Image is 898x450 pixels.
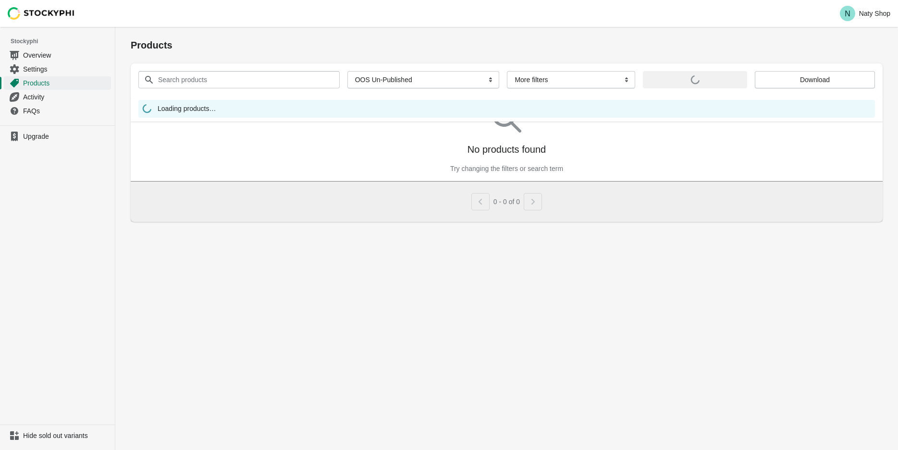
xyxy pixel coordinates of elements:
span: Hide sold out variants [23,431,109,440]
span: Upgrade [23,132,109,141]
p: No products found [467,143,546,156]
span: Stockyphi [11,36,115,46]
span: Overview [23,50,109,60]
img: Stockyphi [8,7,75,20]
span: Download [800,76,830,84]
a: Settings [4,62,111,76]
input: Search products [158,71,322,88]
a: FAQs [4,104,111,118]
span: Settings [23,64,109,74]
h1: Products [131,38,883,52]
span: 0 - 0 of 0 [493,198,520,206]
button: Avatar with initials NNaty Shop [836,4,894,23]
span: FAQs [23,106,109,116]
a: Upgrade [4,130,111,143]
span: Avatar with initials N [840,6,855,21]
span: Products [23,78,109,88]
span: Activity [23,92,109,102]
a: Products [4,76,111,90]
text: N [845,10,850,18]
span: Loading products… [158,104,216,116]
p: Naty Shop [859,10,890,17]
button: Download [755,71,875,88]
p: Try changing the filters or search term [450,164,563,173]
a: Activity [4,90,111,104]
a: Hide sold out variants [4,429,111,442]
a: Overview [4,48,111,62]
nav: Pagination [471,189,542,210]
